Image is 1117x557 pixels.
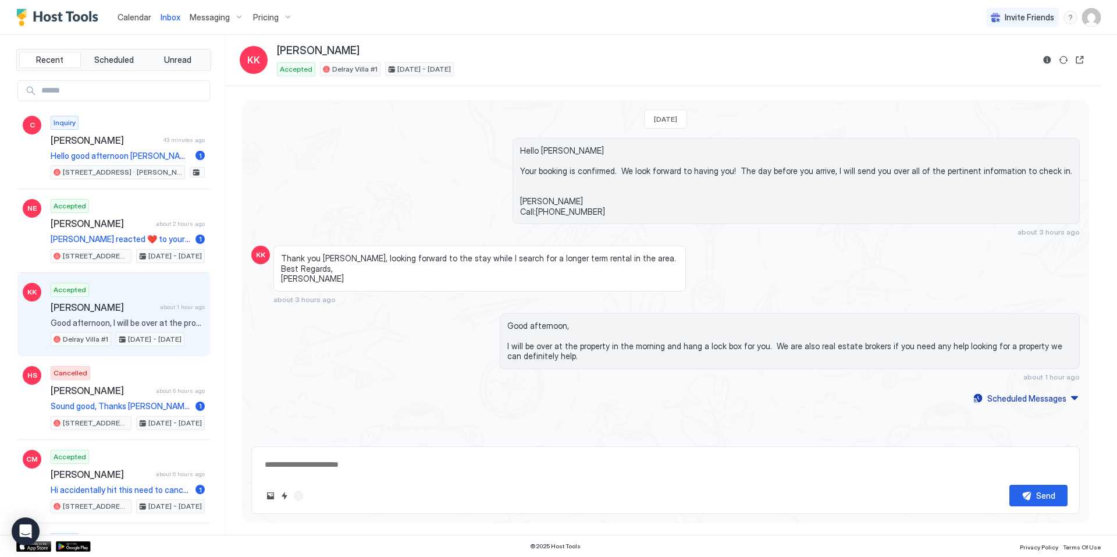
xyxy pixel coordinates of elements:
[16,49,211,71] div: tab-group
[1020,544,1058,551] span: Privacy Policy
[1063,544,1101,551] span: Terms Of Use
[128,334,182,345] span: [DATE] - [DATE]
[1063,10,1077,24] div: menu
[26,454,38,464] span: CM
[164,55,191,65] span: Unread
[160,303,205,311] span: about 1 hour ago
[520,146,1072,217] span: Hello [PERSON_NAME] Your booking is confirmed. We look forward to having you! The day before you ...
[27,287,37,297] span: KK
[63,418,129,428] span: [STREET_ADDRESS] · [PERSON_NAME] Toes & Salty Kisses- Sleeps 4 - Close Beach
[118,12,151,22] span: Calendar
[654,115,677,123] span: [DATE]
[27,370,37,381] span: HS
[247,53,260,67] span: KK
[1036,489,1055,502] div: Send
[30,120,35,130] span: C
[277,44,360,58] span: [PERSON_NAME]
[37,81,209,101] input: Input Field
[1063,540,1101,552] a: Terms Of Use
[1056,53,1070,67] button: Sync reservation
[54,452,86,462] span: Accepted
[51,469,151,480] span: [PERSON_NAME]
[148,418,202,428] span: [DATE] - [DATE]
[51,134,158,146] span: [PERSON_NAME]
[253,12,279,23] span: Pricing
[51,301,155,313] span: [PERSON_NAME]
[36,55,63,65] span: Recent
[530,542,581,550] span: © 2025 Host Tools
[256,250,265,260] span: KK
[12,517,40,545] div: Open Intercom Messenger
[156,470,205,478] span: about 6 hours ago
[16,541,51,552] a: App Store
[987,392,1066,405] div: Scheduled Messages
[1082,8,1101,27] div: User profile
[1073,53,1087,67] button: Open reservation
[1005,12,1054,23] span: Invite Friends
[16,9,104,26] a: Host Tools Logo
[51,318,205,328] span: Good afternoon, I will be over at the property in the morning and hang a lock box for you. We are...
[147,52,208,68] button: Unread
[83,52,145,68] button: Scheduled
[63,334,108,345] span: Delray Villa #1
[972,391,1080,406] button: Scheduled Messages
[190,12,230,23] span: Messaging
[148,501,202,512] span: [DATE] - [DATE]
[63,251,129,261] span: [STREET_ADDRESS] · Ocean Air & Salty Hair- Sleeps 4, Close to Beach
[54,118,76,128] span: Inquiry
[1009,485,1068,506] button: Send
[397,64,451,74] span: [DATE] - [DATE]
[51,385,151,396] span: [PERSON_NAME]
[118,11,151,23] a: Calendar
[199,402,202,410] span: 1
[199,235,202,243] span: 1
[51,151,191,161] span: Hello good afternoon [PERSON_NAME], quick question. Does this unit have a private bathroom?
[19,52,81,68] button: Recent
[163,136,205,144] span: 43 minutes ago
[63,167,182,178] span: [STREET_ADDRESS] · [PERSON_NAME] Toes & Salty Kisses- Sleeps 4 - Close Beach
[161,11,180,23] a: Inbox
[281,253,678,284] span: Thank you [PERSON_NAME], looking forward to the stay while I search for a longer term rental in t...
[51,485,191,495] span: Hi accidentally hit this need to cancel this one out
[199,151,202,160] span: 1
[1023,372,1080,381] span: about 1 hour ago
[156,220,205,228] span: about 2 hours ago
[1018,228,1080,236] span: about 3 hours ago
[273,295,336,304] span: about 3 hours ago
[51,401,191,411] span: Sound good, Thanks [PERSON_NAME].
[161,12,180,22] span: Inbox
[54,368,87,378] span: Cancelled
[94,55,134,65] span: Scheduled
[27,203,37,214] span: NE
[54,285,86,295] span: Accepted
[332,64,378,74] span: Delray Villa #1
[156,387,205,395] span: about 6 hours ago
[507,321,1072,361] span: Good afternoon, I will be over at the property in the morning and hang a lock box for you. We are...
[280,64,312,74] span: Accepted
[51,234,191,244] span: [PERSON_NAME] reacted ❤️ to your message "We won't be in the office when you get back so I set it...
[148,251,202,261] span: [DATE] - [DATE]
[199,485,202,494] span: 1
[1040,53,1054,67] button: Reservation information
[278,489,291,503] button: Quick reply
[54,201,86,211] span: Accepted
[56,541,91,552] a: Google Play Store
[51,218,151,229] span: [PERSON_NAME]
[63,501,129,512] span: [STREET_ADDRESS] · Ocean Air & Salty Hair- Sleeps 4, Close to Beach
[1020,540,1058,552] a: Privacy Policy
[264,489,278,503] button: Upload image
